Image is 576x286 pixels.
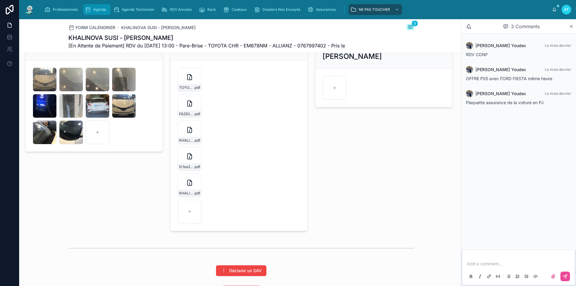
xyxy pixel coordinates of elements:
[122,7,154,12] span: Agenda Technicien
[466,100,544,105] span: Plaquette assurance de la voiture en PJ
[112,4,158,15] a: Agenda Technicien
[194,164,200,169] span: .pdf
[306,4,340,15] a: Assurances
[466,76,552,81] span: OFFRE PS5 avec FORD FIESTA même heure
[194,85,200,90] span: .pdf
[466,52,488,57] span: RDV CONF
[197,4,220,15] a: Rack
[229,268,262,274] span: Déclarer un SAV
[68,34,345,42] h1: KHALINOVA SUSI - [PERSON_NAME]
[179,164,194,169] span: fc1ea2c4-6804-47c5-88f5-5287dd7ddd9b_BL___Bon_de_Livraison___400601577.__1_
[43,4,82,15] a: Professionnels
[252,4,304,15] a: Dossiers Non Envoyés
[216,265,266,276] button: Déclarer un SAV
[207,7,216,12] span: Rack
[475,43,526,49] span: [PERSON_NAME] Youdec
[511,23,540,30] span: 3 Comments
[221,4,251,15] a: Cadeaux
[475,91,526,97] span: [PERSON_NAME] Youdec
[359,7,390,12] span: NE PAS TOUCHER
[40,3,552,16] div: scrollable content
[316,7,336,12] span: Assurances
[545,91,571,96] span: Le mois dernier
[194,191,200,196] span: .pdf
[412,20,418,26] span: 3
[407,24,414,31] button: 3
[68,42,345,49] span: [En Attente de Paiement] RDV du [DATE] 13:00 - Pare-Brise - TOYOTA CHR - EM878NM - ALLIANZ - 0767...
[545,67,571,72] span: Le mois dernier
[545,43,571,48] span: Le mois dernier
[179,191,194,196] span: KHALINOVA-SUSI-FA2509-7498-(2)
[194,138,200,143] span: .pdf
[121,25,196,31] a: KHALINOVA SUSI - [PERSON_NAME]
[179,112,194,116] span: FA2509-7498
[170,7,192,12] span: RDV Annulés
[83,4,110,15] a: Agenda
[475,67,526,73] span: [PERSON_NAME] Youdec
[53,7,78,12] span: Professionnels
[179,138,194,143] span: KHALINOVA-SUSI-FA2509-7498
[564,7,569,12] span: AT
[160,4,196,15] a: RDV Annulés
[179,85,194,90] span: TOYOTA-CH-R
[262,7,300,12] span: Dossiers Non Envoyés
[93,7,106,12] span: Agenda
[76,25,115,31] span: FORM CALENDRIER
[68,25,115,31] a: FORM CALENDRIER
[349,4,402,15] a: NE PAS TOUCHER
[194,112,200,116] span: .pdf
[24,5,35,14] img: App logo
[232,7,247,12] span: Cadeaux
